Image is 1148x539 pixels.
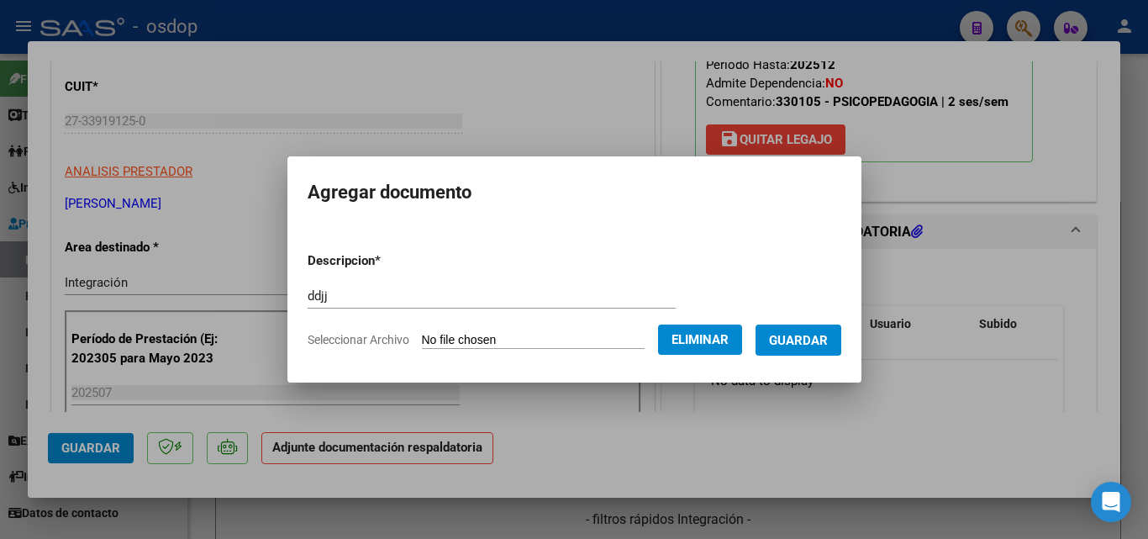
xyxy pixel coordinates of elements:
[658,325,742,355] button: Eliminar
[308,333,409,346] span: Seleccionar Archivo
[769,333,828,348] span: Guardar
[756,325,841,356] button: Guardar
[308,251,468,271] p: Descripcion
[308,177,841,209] h2: Agregar documento
[1091,482,1131,522] div: Open Intercom Messenger
[671,332,729,347] span: Eliminar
